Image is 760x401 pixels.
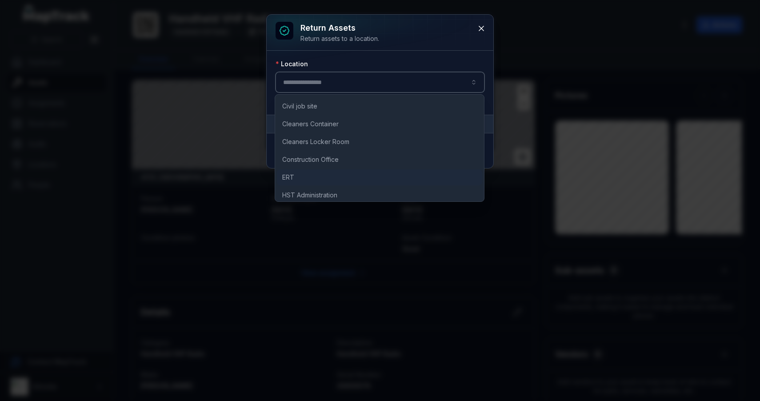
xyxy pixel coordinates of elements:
h3: Return assets [300,22,379,34]
label: Location [276,60,308,68]
span: Cleaners Container [282,120,339,128]
span: ERT [282,173,294,182]
span: Construction Office [282,155,339,164]
span: Cleaners Locker Room [282,137,349,146]
button: Assets1 [267,115,493,133]
span: Civil job site [282,102,317,111]
span: HST Administration [282,191,337,200]
div: Return assets to a location. [300,34,379,43]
